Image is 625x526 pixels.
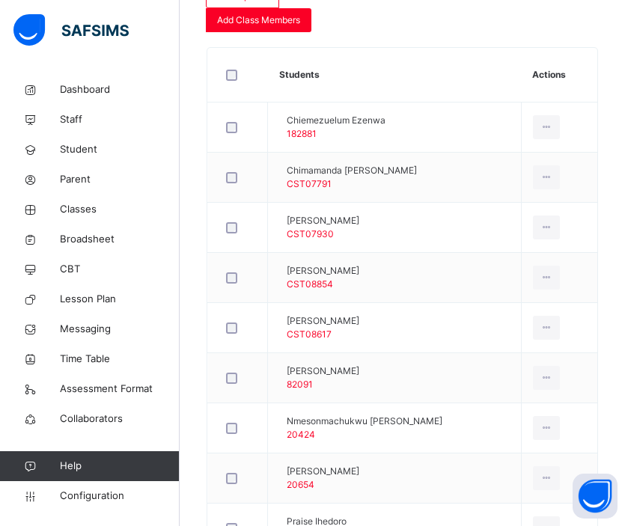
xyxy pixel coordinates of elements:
th: Students [268,48,522,103]
span: Dashboard [60,82,180,97]
span: 182881 [287,128,317,139]
span: [PERSON_NAME] [287,264,359,278]
span: Nmesonmachukwu [PERSON_NAME] [287,415,442,428]
span: Broadsheet [60,232,180,247]
span: Help [60,459,179,474]
span: Configuration [60,489,179,504]
span: Assessment Format [60,382,180,397]
th: Actions [521,48,597,103]
span: 82091 [287,379,313,390]
span: CST07791 [287,178,332,189]
span: Student [60,142,180,157]
img: safsims [13,14,129,46]
span: CST08854 [287,278,333,290]
span: Add Class Members [217,13,300,27]
span: Classes [60,202,180,217]
span: CST08617 [287,328,332,340]
span: [PERSON_NAME] [287,214,359,227]
span: CBT [60,262,180,277]
span: Time Table [60,352,180,367]
span: Collaborators [60,412,180,426]
span: Messaging [60,322,180,337]
span: Lesson Plan [60,292,180,307]
span: Chimamanda [PERSON_NAME] [287,164,417,177]
span: 20654 [287,479,314,490]
span: [PERSON_NAME] [287,465,359,478]
span: [PERSON_NAME] [287,364,359,378]
span: Staff [60,112,180,127]
span: CST07930 [287,228,334,239]
span: Chiemezuelum Ezenwa [287,114,385,127]
button: Open asap [573,474,618,519]
span: [PERSON_NAME] [287,314,359,328]
span: 20424 [287,429,315,440]
span: Parent [60,172,180,187]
